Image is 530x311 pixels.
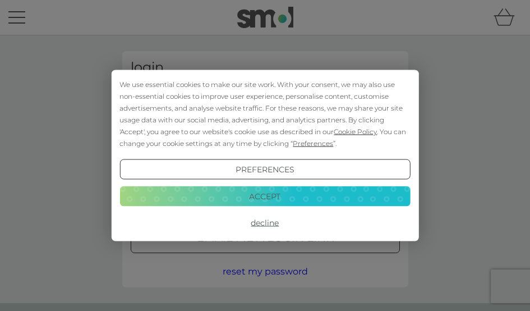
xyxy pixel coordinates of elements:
[293,139,333,148] span: Preferences
[119,213,410,233] button: Decline
[111,70,418,241] div: Cookie Consent Prompt
[119,186,410,206] button: Accept
[119,79,410,149] div: We use essential cookies to make our site work. With your consent, we may also use non-essential ...
[119,159,410,180] button: Preferences
[334,127,377,136] span: Cookie Policy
